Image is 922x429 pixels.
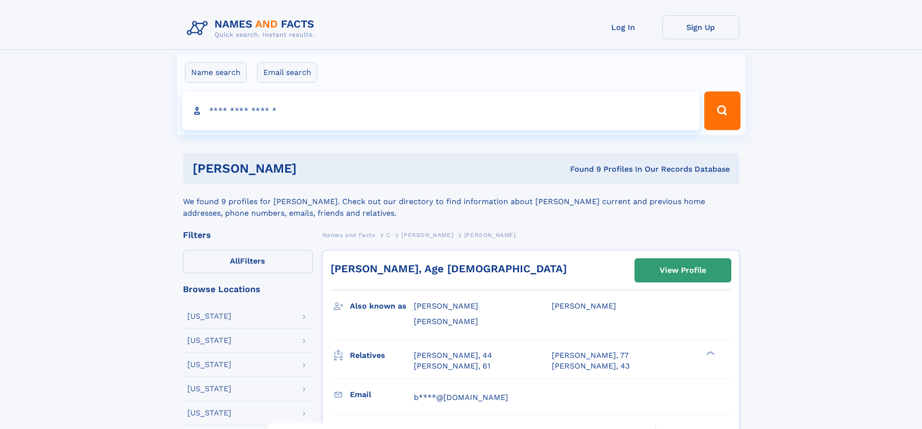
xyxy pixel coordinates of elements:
[257,62,317,83] label: Email search
[635,259,731,282] a: View Profile
[193,163,434,175] h1: [PERSON_NAME]
[414,317,478,326] span: [PERSON_NAME]
[552,350,629,361] a: [PERSON_NAME], 77
[401,229,453,241] a: [PERSON_NAME]
[350,386,414,403] h3: Email
[433,164,730,175] div: Found 9 Profiles In Our Records Database
[183,250,313,273] label: Filters
[322,229,376,241] a: Names and Facts
[704,350,715,356] div: ❯
[386,229,391,241] a: C
[185,62,247,83] label: Name search
[183,231,313,239] div: Filters
[350,347,414,364] h3: Relatives
[187,361,231,369] div: [US_STATE]
[187,409,231,417] div: [US_STATE]
[662,15,740,39] a: Sign Up
[187,385,231,393] div: [US_STATE]
[552,301,616,311] span: [PERSON_NAME]
[414,361,490,371] a: [PERSON_NAME], 61
[331,263,567,275] a: [PERSON_NAME], Age [DEMOGRAPHIC_DATA]
[183,285,313,294] div: Browse Locations
[414,350,492,361] a: [PERSON_NAME], 44
[401,232,453,238] span: [PERSON_NAME]
[414,301,478,311] span: [PERSON_NAME]
[182,91,700,130] input: search input
[386,232,391,238] span: C
[350,298,414,314] h3: Also known as
[704,91,740,130] button: Search Button
[187,337,231,344] div: [US_STATE]
[464,232,516,238] span: [PERSON_NAME]
[187,312,231,320] div: [US_STATE]
[585,15,662,39] a: Log In
[552,361,630,371] a: [PERSON_NAME], 43
[230,256,240,266] span: All
[183,15,322,42] img: Logo Names and Facts
[660,259,706,281] div: View Profile
[183,184,740,219] div: We found 9 profiles for [PERSON_NAME]. Check out our directory to find information about [PERSON_...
